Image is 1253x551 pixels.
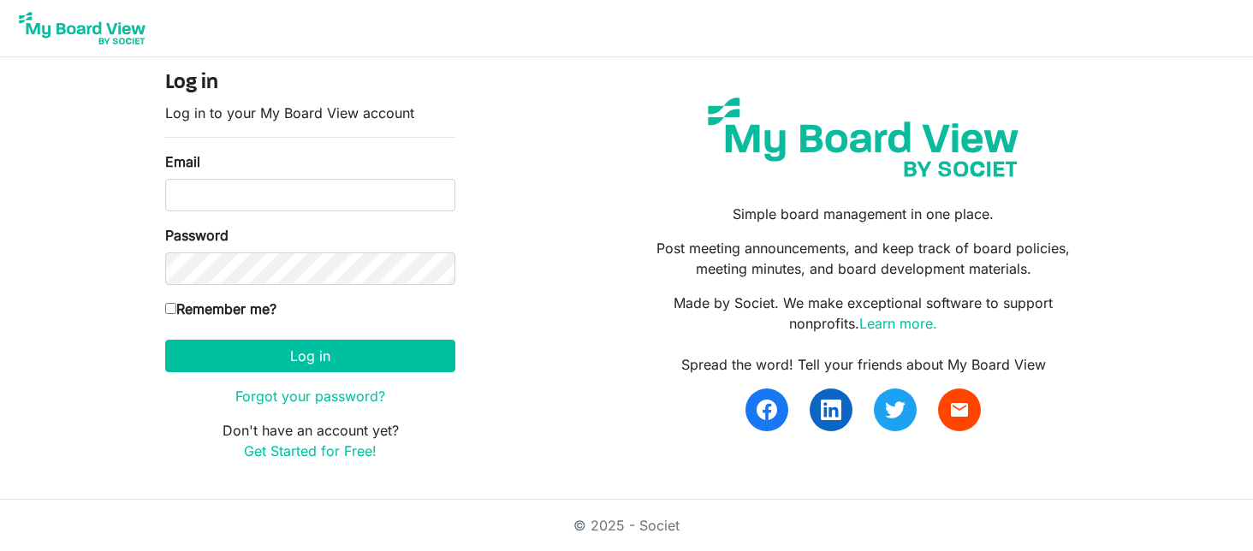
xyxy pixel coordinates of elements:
[639,293,1088,334] p: Made by Societ. We make exceptional software to support nonprofits.
[639,354,1088,375] div: Spread the word! Tell your friends about My Board View
[885,400,906,420] img: twitter.svg
[165,71,455,96] h4: Log in
[235,388,385,405] a: Forgot your password?
[949,400,970,420] span: email
[573,517,680,534] a: © 2025 - Societ
[695,85,1031,190] img: my-board-view-societ.svg
[165,299,276,319] label: Remember me?
[165,420,455,461] p: Don't have an account yet?
[757,400,777,420] img: facebook.svg
[165,340,455,372] button: Log in
[821,400,841,420] img: linkedin.svg
[244,442,377,459] a: Get Started for Free!
[639,238,1088,279] p: Post meeting announcements, and keep track of board policies, meeting minutes, and board developm...
[165,103,455,123] p: Log in to your My Board View account
[938,388,981,431] a: email
[639,204,1088,224] p: Simple board management in one place.
[165,225,229,246] label: Password
[165,303,176,314] input: Remember me?
[165,151,200,172] label: Email
[14,7,151,50] img: My Board View Logo
[859,315,937,332] a: Learn more.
